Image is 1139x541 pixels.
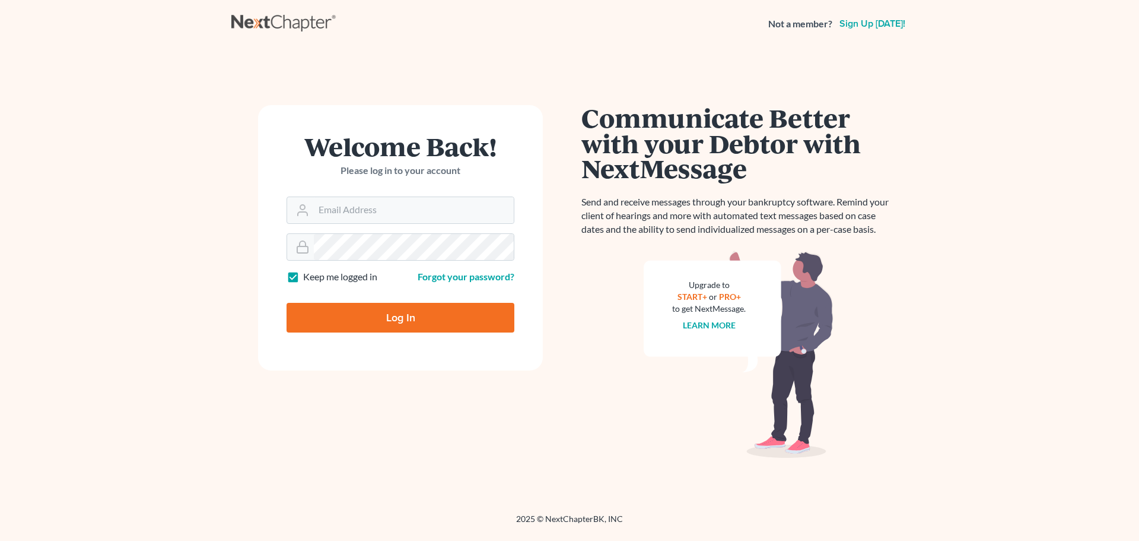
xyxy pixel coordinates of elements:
[581,195,896,236] p: Send and receive messages through your bankruptcy software. Remind your client of hearings and mo...
[231,513,908,534] div: 2025 © NextChapterBK, INC
[768,17,832,31] strong: Not a member?
[672,303,746,315] div: to get NextMessage.
[677,292,707,302] a: START+
[837,19,908,29] a: Sign up [DATE]!
[672,279,746,291] div: Upgrade to
[719,292,741,302] a: PRO+
[287,134,514,159] h1: Welcome Back!
[303,270,377,284] label: Keep me logged in
[683,320,736,330] a: Learn more
[287,303,514,333] input: Log In
[644,251,833,458] img: nextmessage_bg-59042aed3d76b12b5cd301f8e5b87938c9018125f34e5fa2b7a6b67550977c72.svg
[287,164,514,178] p: Please log in to your account
[581,105,896,181] h1: Communicate Better with your Debtor with NextMessage
[709,292,717,302] span: or
[418,271,514,282] a: Forgot your password?
[314,197,514,223] input: Email Address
